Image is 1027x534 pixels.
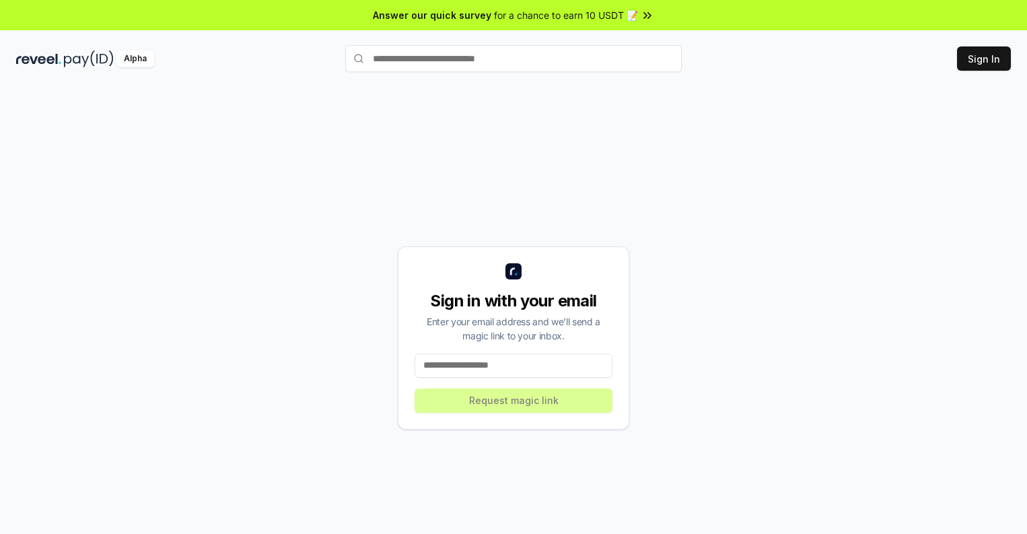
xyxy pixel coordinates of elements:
[415,314,612,343] div: Enter your email address and we’ll send a magic link to your inbox.
[415,290,612,312] div: Sign in with your email
[505,263,522,279] img: logo_small
[957,46,1011,71] button: Sign In
[373,8,491,22] span: Answer our quick survey
[64,51,114,67] img: pay_id
[116,51,154,67] div: Alpha
[16,51,61,67] img: reveel_dark
[494,8,638,22] span: for a chance to earn 10 USDT 📝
